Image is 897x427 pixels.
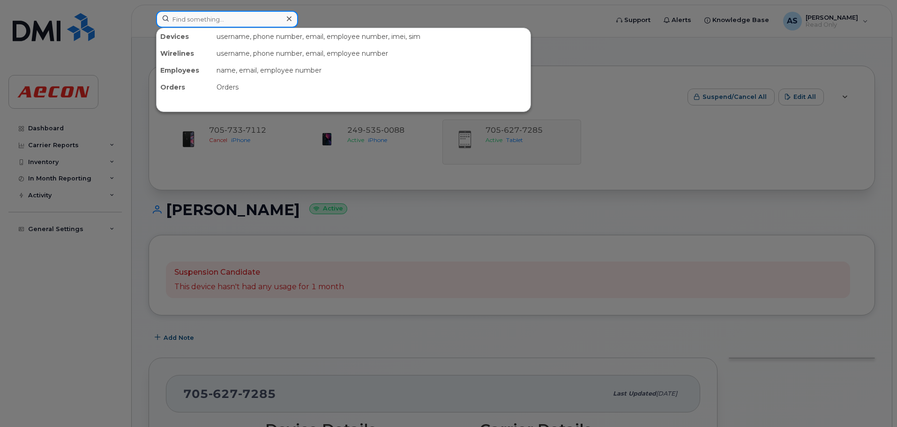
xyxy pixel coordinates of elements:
div: Employees [157,62,213,79]
div: username, phone number, email, employee number [213,45,531,62]
div: name, email, employee number [213,62,531,79]
div: Orders [213,79,531,96]
div: Orders [157,79,213,96]
div: Wirelines [157,45,213,62]
div: Devices [157,28,213,45]
div: username, phone number, email, employee number, imei, sim [213,28,531,45]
